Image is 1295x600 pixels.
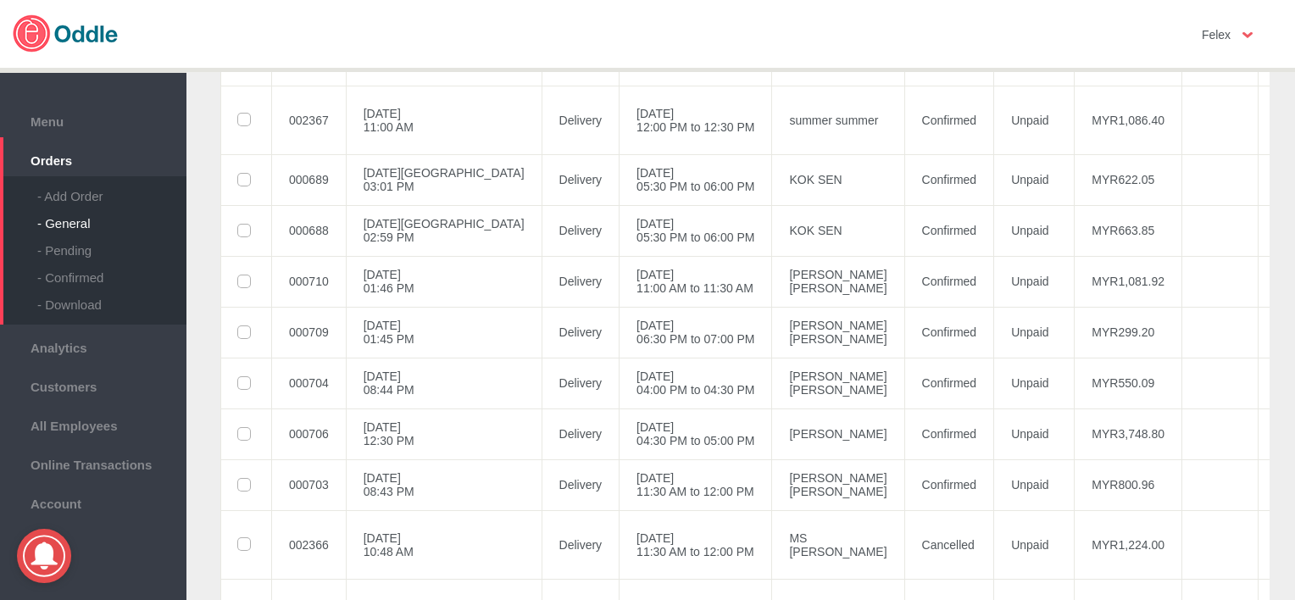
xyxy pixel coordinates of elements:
[542,154,620,205] td: Delivery
[620,256,772,307] td: [DATE] 11:00 AM to 11:30 AM
[542,408,620,459] td: Delivery
[994,408,1075,459] td: Unpaid
[542,86,620,154] td: Delivery
[272,154,347,205] td: 000689
[346,154,542,205] td: [DATE][GEOGRAPHIC_DATA] 03:01 PM
[346,358,542,408] td: [DATE] 08:44 PM
[272,256,347,307] td: 000710
[542,205,620,256] td: Delivery
[994,86,1075,154] td: Unpaid
[8,336,178,355] span: Analytics
[904,205,994,256] td: Confirmed
[772,408,904,459] td: [PERSON_NAME]
[346,256,542,307] td: [DATE] 01:46 PM
[772,154,904,205] td: KOK SEN
[994,154,1075,205] td: Unpaid
[772,510,904,579] td: MS [PERSON_NAME]
[1242,32,1253,38] img: user-option-arrow.png
[904,459,994,510] td: Confirmed
[1075,205,1182,256] td: MYR663.85
[8,453,178,472] span: Online Transactions
[904,358,994,408] td: Confirmed
[904,86,994,154] td: Confirmed
[346,86,542,154] td: [DATE] 11:00 AM
[37,258,186,285] div: - Confirmed
[272,459,347,510] td: 000703
[272,510,347,579] td: 002366
[772,307,904,358] td: [PERSON_NAME] [PERSON_NAME]
[1075,510,1182,579] td: MYR1,224.00
[904,256,994,307] td: Confirmed
[620,510,772,579] td: [DATE] 11:30 AM to 12:00 PM
[272,205,347,256] td: 000688
[994,510,1075,579] td: Unpaid
[904,307,994,358] td: Confirmed
[620,154,772,205] td: [DATE] 05:30 PM to 06:00 PM
[8,375,178,394] span: Customers
[8,492,178,511] span: Account
[542,510,620,579] td: Delivery
[904,510,994,579] td: Cancelled
[272,408,347,459] td: 000706
[994,459,1075,510] td: Unpaid
[904,408,994,459] td: Confirmed
[542,459,620,510] td: Delivery
[272,358,347,408] td: 000704
[37,231,186,258] div: - Pending
[272,86,347,154] td: 002367
[904,154,994,205] td: Confirmed
[37,176,186,203] div: - Add Order
[8,149,178,168] span: Orders
[542,256,620,307] td: Delivery
[620,205,772,256] td: [DATE] 05:30 PM to 06:00 PM
[1202,28,1231,42] strong: Felex
[620,408,772,459] td: [DATE] 04:30 PM to 05:00 PM
[1075,307,1182,358] td: MYR299.20
[1075,459,1182,510] td: MYR800.96
[37,285,186,312] div: - Download
[346,205,542,256] td: [DATE][GEOGRAPHIC_DATA] 02:59 PM
[346,510,542,579] td: [DATE] 10:48 AM
[542,307,620,358] td: Delivery
[1075,256,1182,307] td: MYR1,081.92
[346,408,542,459] td: [DATE] 12:30 PM
[8,414,178,433] span: All Employees
[620,307,772,358] td: [DATE] 06:30 PM to 07:00 PM
[772,358,904,408] td: [PERSON_NAME] [PERSON_NAME]
[1075,86,1182,154] td: MYR1,086.40
[272,307,347,358] td: 000709
[1075,154,1182,205] td: MYR622.05
[994,307,1075,358] td: Unpaid
[772,205,904,256] td: KOK SEN
[37,203,186,231] div: - General
[772,256,904,307] td: [PERSON_NAME] [PERSON_NAME]
[8,110,178,129] span: Menu
[994,205,1075,256] td: Unpaid
[994,256,1075,307] td: Unpaid
[994,358,1075,408] td: Unpaid
[620,86,772,154] td: [DATE] 12:00 PM to 12:30 PM
[1075,358,1182,408] td: MYR550.09
[620,459,772,510] td: [DATE] 11:30 AM to 12:00 PM
[346,307,542,358] td: [DATE] 01:45 PM
[772,86,904,154] td: summer summer
[346,459,542,510] td: [DATE] 08:43 PM
[542,358,620,408] td: Delivery
[1075,408,1182,459] td: MYR3,748.80
[772,459,904,510] td: [PERSON_NAME] [PERSON_NAME]
[620,358,772,408] td: [DATE] 04:00 PM to 04:30 PM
